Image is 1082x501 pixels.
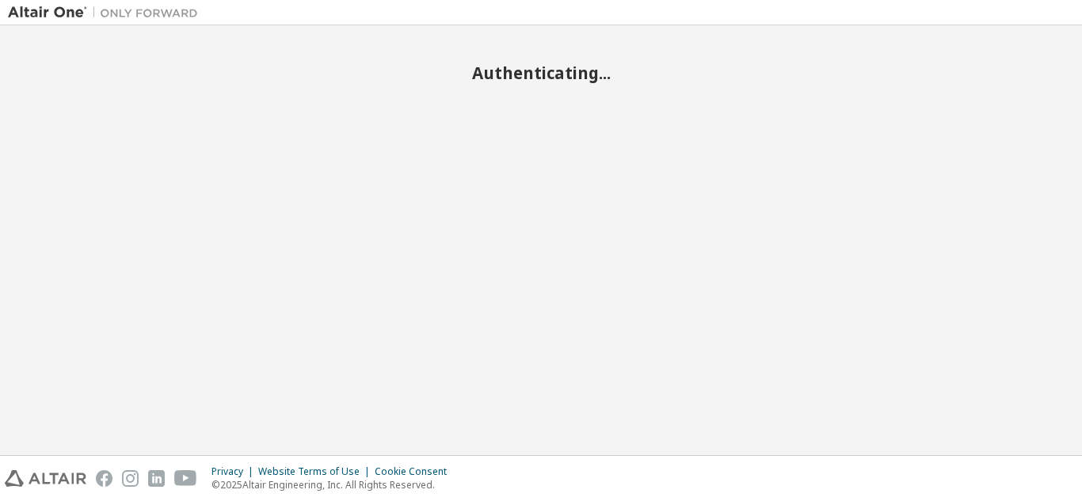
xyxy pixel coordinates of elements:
img: Altair One [8,5,206,21]
div: Website Terms of Use [258,465,375,478]
h2: Authenticating... [8,63,1074,83]
p: © 2025 Altair Engineering, Inc. All Rights Reserved. [211,478,456,492]
div: Privacy [211,465,258,478]
div: Cookie Consent [375,465,456,478]
img: linkedin.svg [148,470,165,487]
img: altair_logo.svg [5,470,86,487]
img: instagram.svg [122,470,139,487]
img: youtube.svg [174,470,197,487]
img: facebook.svg [96,470,112,487]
